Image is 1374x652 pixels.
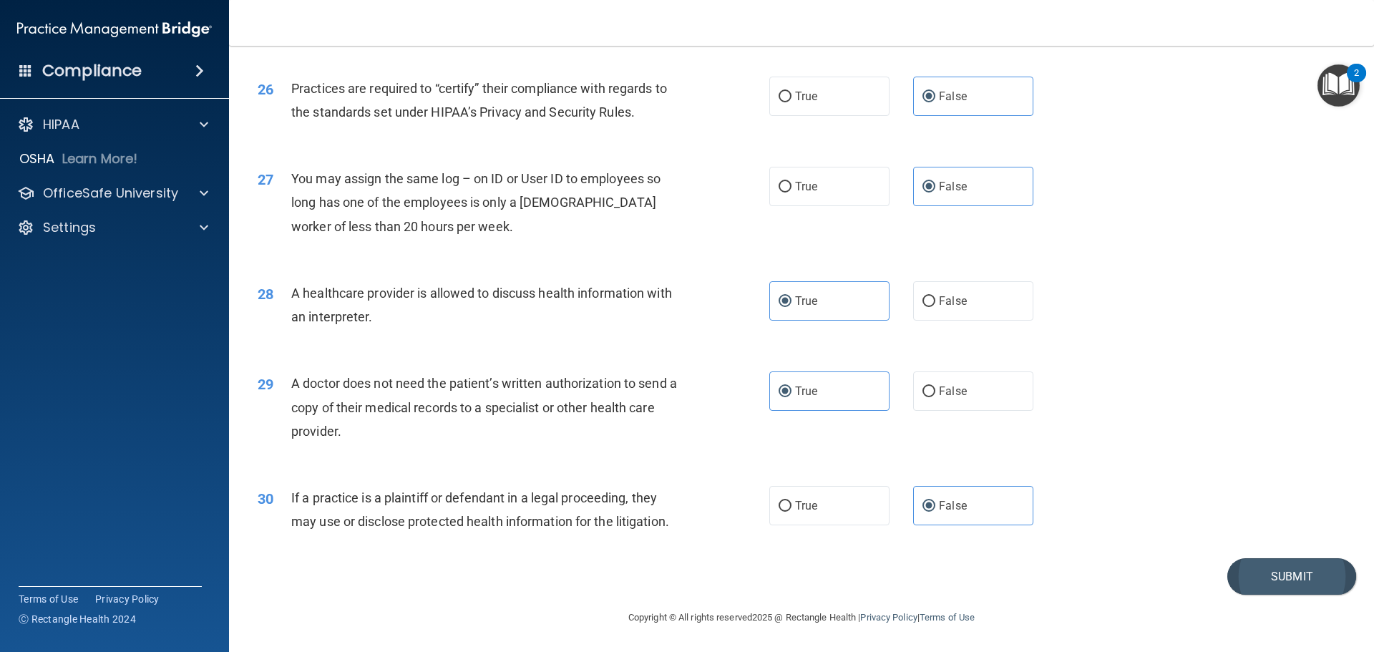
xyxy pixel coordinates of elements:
[795,499,817,512] span: True
[258,81,273,98] span: 26
[1317,64,1360,107] button: Open Resource Center, 2 new notifications
[43,116,79,133] p: HIPAA
[43,185,178,202] p: OfficeSafe University
[19,612,136,626] span: Ⓒ Rectangle Health 2024
[860,612,917,623] a: Privacy Policy
[795,384,817,398] span: True
[939,180,967,193] span: False
[779,92,791,102] input: True
[939,384,967,398] span: False
[1354,73,1359,92] div: 2
[795,180,817,193] span: True
[939,499,967,512] span: False
[258,171,273,188] span: 27
[939,89,967,103] span: False
[922,182,935,193] input: False
[17,116,208,133] a: HIPAA
[258,376,273,393] span: 29
[43,219,96,236] p: Settings
[922,501,935,512] input: False
[17,185,208,202] a: OfficeSafe University
[62,150,138,167] p: Learn More!
[779,386,791,397] input: True
[779,501,791,512] input: True
[42,61,142,81] h4: Compliance
[939,294,967,308] span: False
[779,296,791,307] input: True
[95,592,160,606] a: Privacy Policy
[291,81,667,120] span: Practices are required to “certify” their compliance with regards to the standards set under HIPA...
[17,15,212,44] img: PMB logo
[795,89,817,103] span: True
[291,171,661,233] span: You may assign the same log – on ID or User ID to employees so long has one of the employees is o...
[922,92,935,102] input: False
[920,612,975,623] a: Terms of Use
[17,219,208,236] a: Settings
[922,386,935,397] input: False
[795,294,817,308] span: True
[291,490,669,529] span: If a practice is a plaintiff or defendant in a legal proceeding, they may use or disclose protect...
[19,592,78,606] a: Terms of Use
[19,150,55,167] p: OSHA
[779,182,791,193] input: True
[258,490,273,507] span: 30
[922,296,935,307] input: False
[540,595,1063,641] div: Copyright © All rights reserved 2025 @ Rectangle Health | |
[291,376,677,438] span: A doctor does not need the patient’s written authorization to send a copy of their medical record...
[258,286,273,303] span: 28
[291,286,672,324] span: A healthcare provider is allowed to discuss health information with an interpreter.
[1227,558,1356,595] button: Submit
